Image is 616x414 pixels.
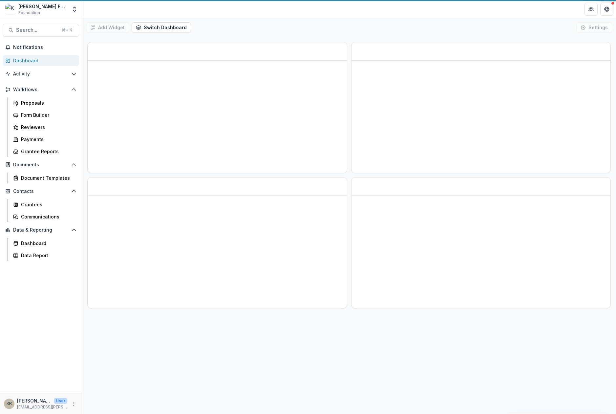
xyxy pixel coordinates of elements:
div: [PERSON_NAME] Foundation [18,3,67,10]
div: Proposals [21,99,74,106]
a: Dashboard [11,238,79,249]
a: Dashboard [3,55,79,66]
span: Activity [13,71,69,77]
a: Communications [11,211,79,222]
a: Data Report [11,250,79,261]
a: Proposals [11,97,79,108]
div: Data Report [21,252,74,259]
img: Kapor Foundation [5,4,16,14]
button: Settings [576,22,612,33]
button: Partners [584,3,598,16]
div: Communications [21,213,74,220]
span: Foundation [18,10,40,16]
button: Get Help [600,3,613,16]
button: Open Workflows [3,84,79,95]
div: Reviewers [21,124,74,131]
button: Open Activity [3,69,79,79]
button: Open Data & Reporting [3,225,79,235]
span: Contacts [13,189,69,194]
div: Form Builder [21,112,74,118]
a: Payments [11,134,79,145]
a: Grantee Reports [11,146,79,157]
button: Search... [3,24,79,37]
p: [PERSON_NAME] [17,397,51,404]
a: Reviewers [11,122,79,133]
div: Document Templates [21,175,74,181]
span: Workflows [13,87,69,93]
button: Notifications [3,42,79,52]
p: [EMAIL_ADDRESS][PERSON_NAME][DOMAIN_NAME] [17,404,67,410]
span: Search... [16,27,58,33]
span: Notifications [13,45,76,50]
p: User [54,398,67,404]
div: Grantees [21,201,74,208]
span: Data & Reporting [13,227,69,233]
button: Open Documents [3,159,79,170]
button: More [70,400,78,408]
span: Documents [13,162,69,168]
nav: breadcrumb [85,4,113,14]
button: Add Widget [86,22,129,33]
div: Dashboard [21,240,74,247]
a: Grantees [11,199,79,210]
div: ⌘ + K [60,27,74,34]
a: Document Templates [11,173,79,183]
div: Dashboard [13,57,74,64]
a: Form Builder [11,110,79,120]
div: Grantee Reports [21,148,74,155]
div: Kathia Ramos [7,402,12,406]
button: Open Contacts [3,186,79,197]
button: Open entity switcher [70,3,79,16]
div: Payments [21,136,74,143]
button: Switch Dashboard [132,22,191,33]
